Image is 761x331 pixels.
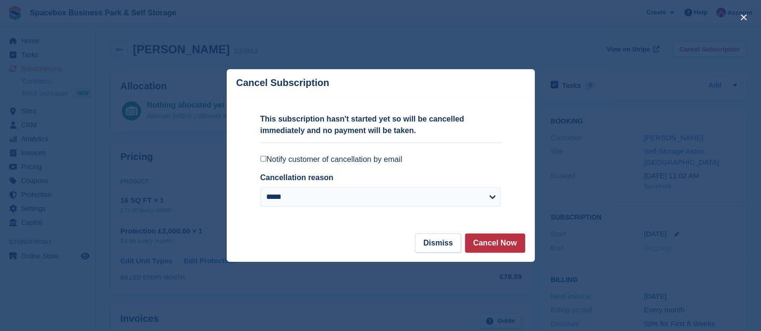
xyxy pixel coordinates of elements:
input: Notify customer of cancellation by email [260,156,267,162]
p: Cancel Subscription [236,77,329,88]
button: close [736,10,751,25]
label: Notify customer of cancellation by email [260,155,501,164]
button: Dismiss [415,233,461,253]
p: This subscription hasn't started yet so will be cancelled immediately and no payment will be taken. [260,113,501,136]
label: Cancellation reason [260,173,334,182]
button: Cancel Now [465,233,525,253]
